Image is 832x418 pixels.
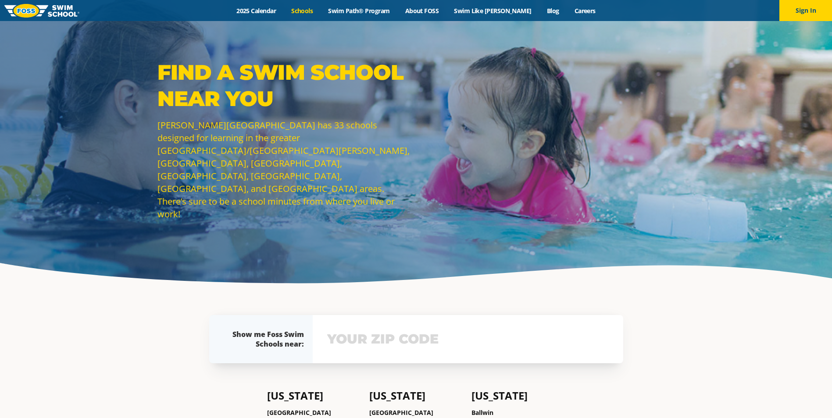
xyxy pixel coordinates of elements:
[471,408,493,417] a: Ballwin
[227,329,304,349] div: Show me Foss Swim Schools near:
[397,7,446,15] a: About FOSS
[539,7,567,15] a: Blog
[157,119,412,220] p: [PERSON_NAME][GEOGRAPHIC_DATA] has 33 schools designed for learning in the greater [GEOGRAPHIC_DA...
[229,7,284,15] a: 2025 Calendar
[446,7,539,15] a: Swim Like [PERSON_NAME]
[369,390,463,402] h4: [US_STATE]
[567,7,603,15] a: Careers
[471,390,565,402] h4: [US_STATE]
[369,408,433,417] a: [GEOGRAPHIC_DATA]
[325,326,611,352] input: YOUR ZIP CODE
[284,7,321,15] a: Schools
[4,4,79,18] img: FOSS Swim School Logo
[267,390,361,402] h4: [US_STATE]
[267,408,331,417] a: [GEOGRAPHIC_DATA]
[157,59,412,112] p: Find a Swim School Near You
[321,7,397,15] a: Swim Path® Program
